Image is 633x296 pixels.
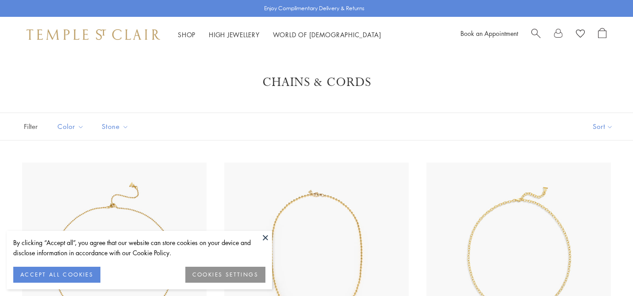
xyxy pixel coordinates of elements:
p: Enjoy Complimentary Delivery & Returns [264,4,364,13]
button: ACCEPT ALL COOKIES [13,267,100,283]
a: Book an Appointment [460,29,518,38]
img: Temple St. Clair [27,29,160,40]
button: Stone [95,117,135,136]
a: World of [DEMOGRAPHIC_DATA]World of [DEMOGRAPHIC_DATA] [273,30,381,39]
a: View Wishlist [576,28,585,41]
div: By clicking “Accept all”, you agree that our website can store cookies on your device and disclos... [13,238,265,258]
a: High JewelleryHigh Jewellery [209,30,260,39]
button: COOKIES SETTINGS [185,267,265,283]
button: Show sort by [573,113,633,140]
button: Color [51,117,91,136]
span: Color [53,121,91,132]
a: Search [531,28,541,41]
h1: Chains & Cords [35,74,598,90]
span: Stone [97,121,135,132]
a: Open Shopping Bag [598,28,606,41]
a: ShopShop [178,30,196,39]
nav: Main navigation [178,29,381,40]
